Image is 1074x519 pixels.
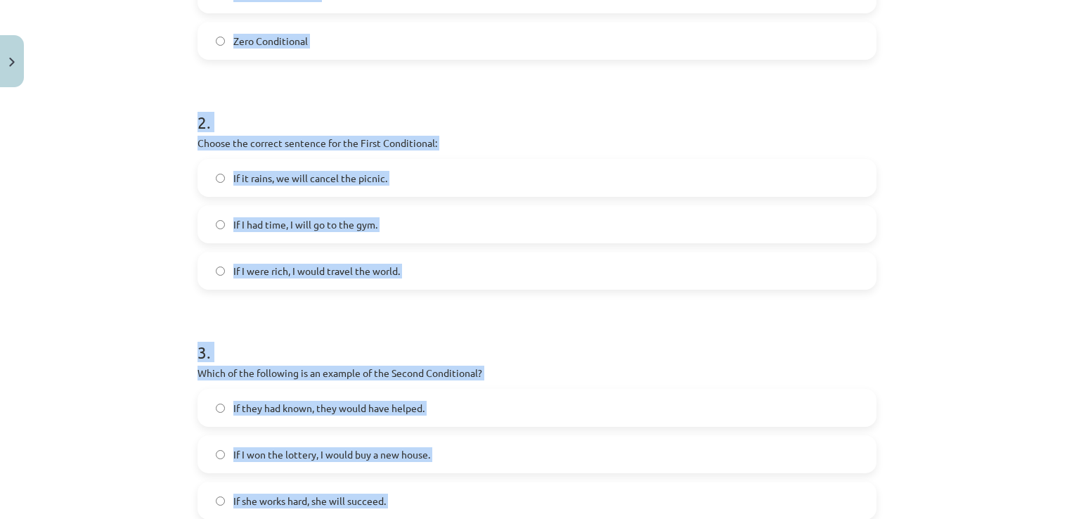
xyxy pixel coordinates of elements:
input: Zero Conditional [216,37,225,46]
span: If it rains, we will cancel the picnic. [233,171,387,186]
p: Choose the correct sentence for the First Conditional: [198,136,876,150]
span: If I had time, I will go to the gym. [233,217,377,232]
span: If I won the lottery, I would buy a new house. [233,447,430,462]
h1: 3 . [198,318,876,361]
span: If I were rich, I would travel the world. [233,264,400,278]
span: If they had known, they would have helped. [233,401,425,416]
input: If they had known, they would have helped. [216,404,225,413]
input: If I won the lottery, I would buy a new house. [216,450,225,459]
span: If she works hard, she will succeed. [233,494,386,508]
input: If I had time, I will go to the gym. [216,220,225,229]
input: If it rains, we will cancel the picnic. [216,174,225,183]
input: If I were rich, I would travel the world. [216,267,225,276]
input: If she works hard, she will succeed. [216,496,225,506]
p: Which of the following is an example of the Second Conditional? [198,366,876,380]
h1: 2 . [198,88,876,132]
span: Zero Conditional [233,34,308,49]
img: icon-close-lesson-0947bae3869378f0d4975bcd49f059093ad1ed9edebbc8119c70593378902aed.svg [9,58,15,67]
